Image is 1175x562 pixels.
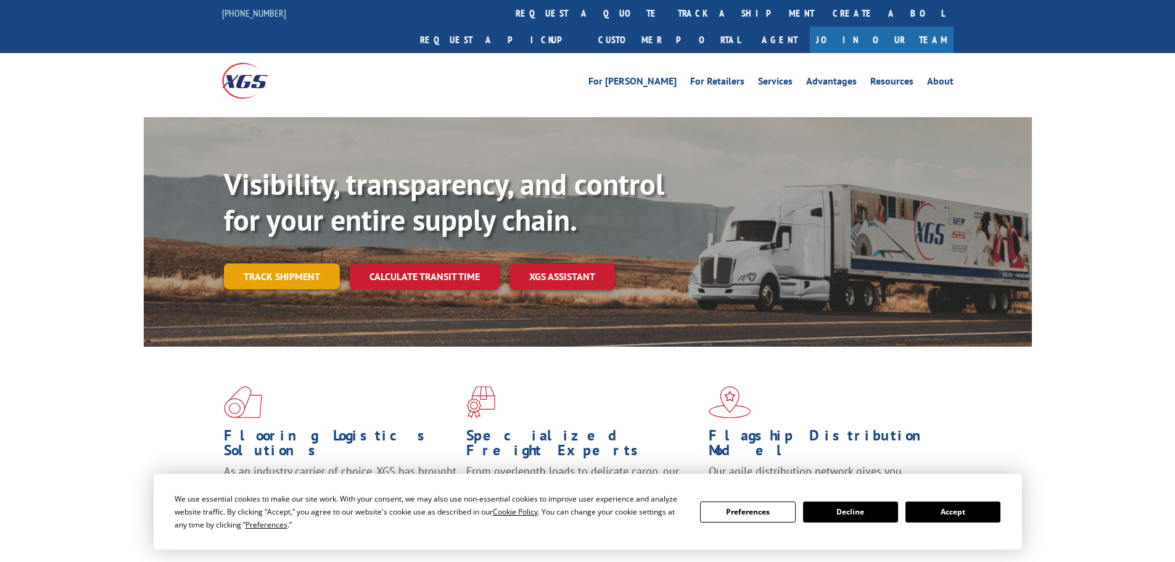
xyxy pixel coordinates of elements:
[905,502,1000,523] button: Accept
[589,27,749,53] a: Customer Portal
[466,386,495,418] img: xgs-icon-focused-on-flooring-red
[411,27,589,53] a: Request a pickup
[224,165,664,239] b: Visibility, transparency, and control for your entire supply chain.
[810,27,954,53] a: Join Our Team
[870,76,913,90] a: Resources
[509,263,615,290] a: XGS ASSISTANT
[806,76,857,90] a: Advantages
[224,386,262,418] img: xgs-icon-total-supply-chain-intelligence-red
[466,464,699,519] p: From overlength loads to delicate cargo, our experienced staff knows the best way to move your fr...
[350,263,500,290] a: Calculate transit time
[700,502,795,523] button: Preferences
[224,464,456,508] span: As an industry carrier of choice, XGS has brought innovation and dedication to flooring logistics...
[154,474,1022,550] div: Cookie Consent Prompt
[466,428,699,464] h1: Specialized Freight Experts
[690,76,744,90] a: For Retailers
[222,7,286,19] a: [PHONE_NUMBER]
[245,519,287,530] span: Preferences
[803,502,898,523] button: Decline
[224,428,457,464] h1: Flooring Logistics Solutions
[709,386,751,418] img: xgs-icon-flagship-distribution-model-red
[927,76,954,90] a: About
[709,428,942,464] h1: Flagship Distribution Model
[709,464,936,493] span: Our agile distribution network gives you nationwide inventory management on demand.
[758,76,793,90] a: Services
[175,492,685,531] div: We use essential cookies to make our site work. With your consent, we may also use non-essential ...
[749,27,810,53] a: Agent
[588,76,677,90] a: For [PERSON_NAME]
[224,263,340,289] a: Track shipment
[493,506,538,517] span: Cookie Policy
